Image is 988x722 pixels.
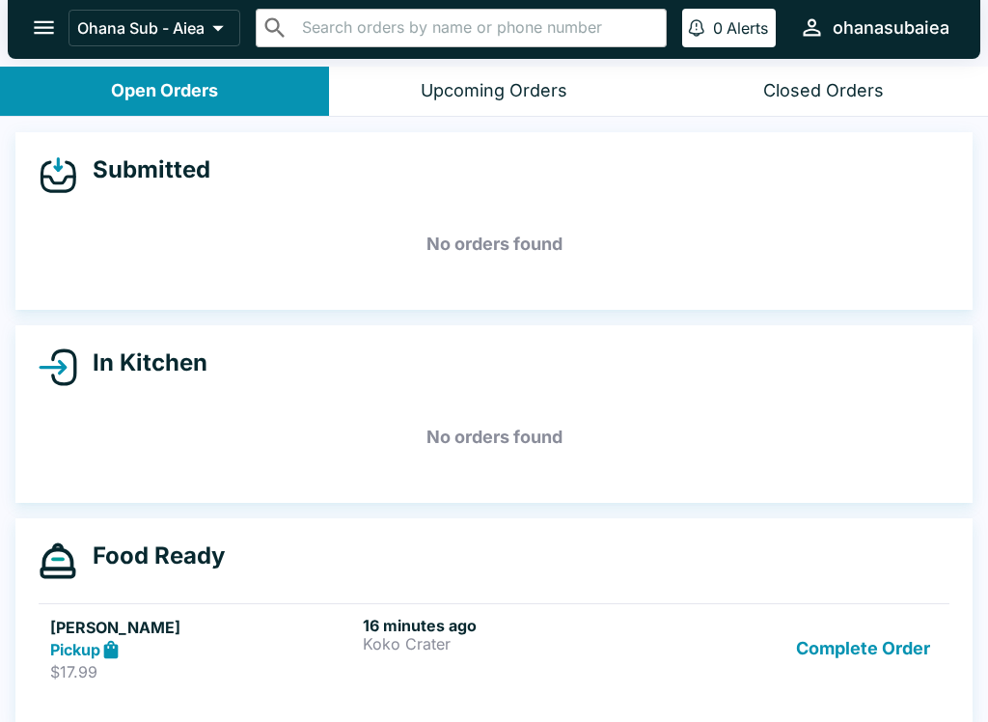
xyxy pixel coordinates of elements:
h5: [PERSON_NAME] [50,616,355,639]
div: Closed Orders [763,80,884,102]
h5: No orders found [39,209,949,279]
p: Koko Crater [363,635,668,653]
a: [PERSON_NAME]Pickup$17.9916 minutes agoKoko CraterComplete Order [39,603,949,694]
p: Ohana Sub - Aiea [77,18,205,38]
p: $17.99 [50,662,355,681]
div: Upcoming Orders [421,80,567,102]
strong: Pickup [50,640,100,659]
h4: Food Ready [77,541,225,570]
button: ohanasubaiea [791,7,957,48]
p: 0 [713,18,723,38]
div: Open Orders [111,80,218,102]
div: ohanasubaiea [833,16,949,40]
button: Complete Order [788,616,938,682]
h5: No orders found [39,403,949,472]
p: Alerts [727,18,768,38]
input: Search orders by name or phone number [296,14,658,42]
h6: 16 minutes ago [363,616,668,635]
h4: In Kitchen [77,348,207,377]
button: open drawer [19,3,69,52]
button: Ohana Sub - Aiea [69,10,240,46]
h4: Submitted [77,155,210,184]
